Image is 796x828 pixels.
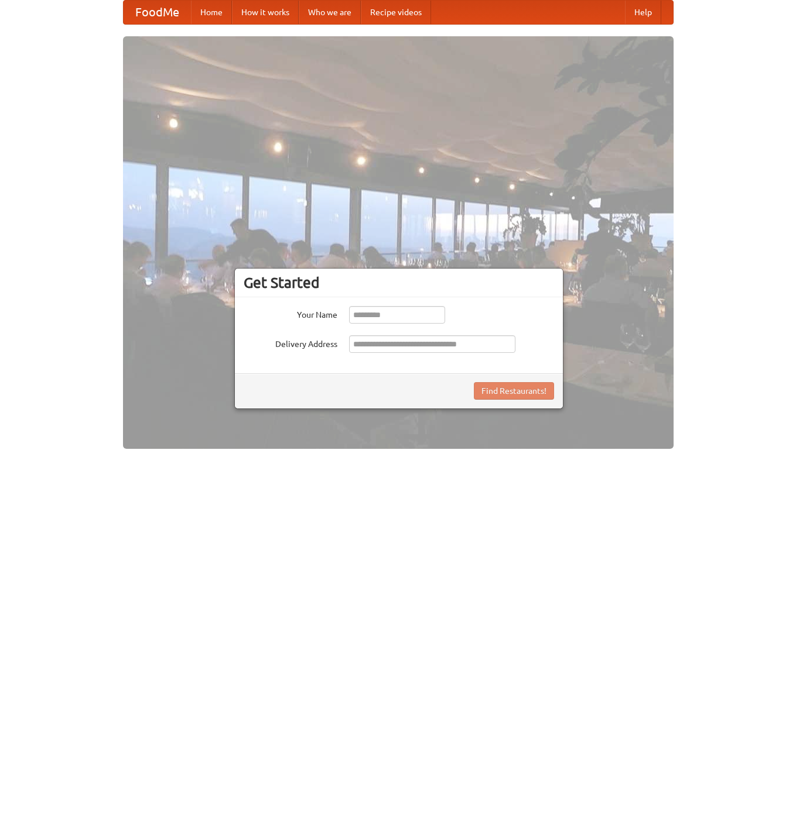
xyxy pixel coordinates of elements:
[474,382,554,400] button: Find Restaurants!
[299,1,361,24] a: Who we are
[361,1,431,24] a: Recipe videos
[244,335,337,350] label: Delivery Address
[232,1,299,24] a: How it works
[191,1,232,24] a: Home
[625,1,661,24] a: Help
[244,306,337,321] label: Your Name
[244,274,554,291] h3: Get Started
[124,1,191,24] a: FoodMe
